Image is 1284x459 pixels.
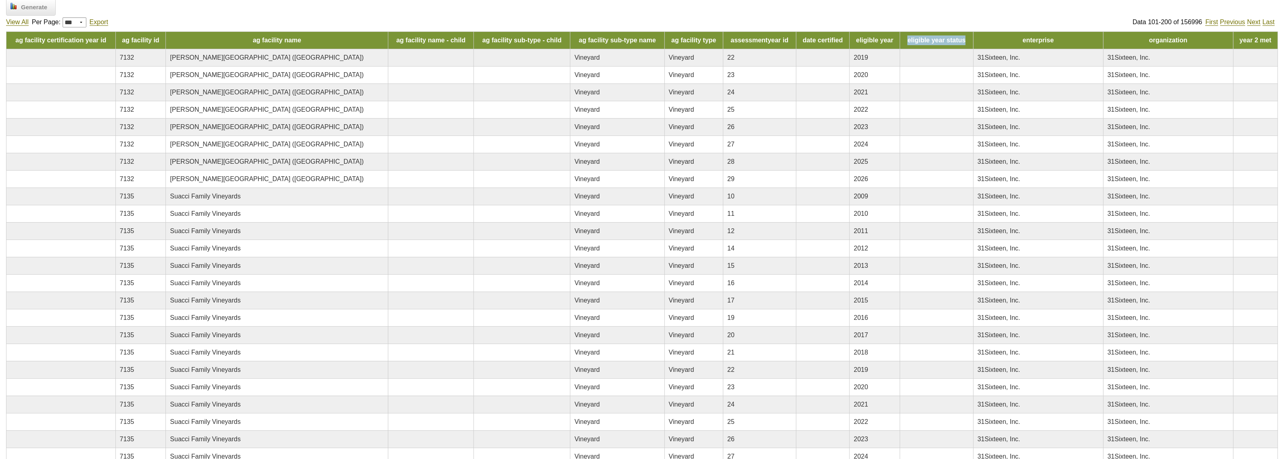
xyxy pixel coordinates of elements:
span: 7135 [120,262,134,269]
span: 31Sixteen, Inc. [1108,193,1150,200]
span: 2012 [854,245,868,252]
span: 24 [727,89,735,96]
span: 31Sixteen, Inc. [978,245,1020,252]
span: 7135 [120,227,134,234]
span: Vineyard [669,384,694,390]
td: ag facility id [115,31,166,49]
td: date certified [796,31,850,49]
span: 7135 [120,332,134,338]
span: 7135 [120,245,134,252]
span: 31Sixteen, Inc. [978,401,1020,408]
span: 31Sixteen, Inc. [978,332,1020,338]
span: 7132 [120,106,134,113]
span: 7132 [120,123,134,130]
span: 31Sixteen, Inc. [978,123,1020,130]
span: Vineyard [669,123,694,130]
span: 31Sixteen, Inc. [978,227,1020,234]
span: 31Sixteen, Inc. [1108,314,1150,321]
span: 7135 [120,314,134,321]
span: 31Sixteen, Inc. [978,210,1020,217]
span: 31Sixteen, Inc. [1108,262,1150,269]
span: Suacci Family Vineyards [170,280,241,286]
span: Suacci Family Vineyards [170,384,241,390]
span: 7135 [120,418,134,425]
span: 7135 [120,366,134,373]
span: 31Sixteen, Inc. [1108,436,1150,442]
span: 31Sixteen, Inc. [1108,280,1150,286]
span: [PERSON_NAME][GEOGRAPHIC_DATA] ([GEOGRAPHIC_DATA]) [170,89,364,96]
span: 22 [727,54,735,61]
span: 23 [727,71,735,78]
span: 24 [727,401,735,408]
span: Vineyard [669,210,694,217]
span: Suacci Family Vineyards [170,401,241,408]
span: Vineyard [669,401,694,408]
span: 31Sixteen, Inc. [978,106,1020,113]
span: Suacci Family Vineyards [170,210,241,217]
span: [PERSON_NAME][GEOGRAPHIC_DATA] ([GEOGRAPHIC_DATA]) [170,158,364,165]
span: 2024 [854,141,868,148]
span: 2019 [854,366,868,373]
td: enterprise [973,31,1103,49]
span: Vineyard [574,262,600,269]
span: 31Sixteen, Inc. [1108,366,1150,373]
span: Vineyard [574,332,600,338]
span: Vineyard [574,71,600,78]
td: ag facility sub-type - child [474,31,570,49]
span: [PERSON_NAME][GEOGRAPHIC_DATA] ([GEOGRAPHIC_DATA]) [170,123,364,130]
span: 31Sixteen, Inc. [978,384,1020,390]
span: Vineyard [669,54,694,61]
span: 2011 [854,227,868,234]
a: Export [90,19,108,26]
span: Vineyard [574,193,600,200]
span: 31Sixteen, Inc. [1108,89,1150,96]
span: Vineyard [574,349,600,356]
td: ag facility type [664,31,723,49]
span: [PERSON_NAME][GEOGRAPHIC_DATA] ([GEOGRAPHIC_DATA]) [170,106,364,113]
span: 26 [727,123,735,130]
span: 2019 [854,54,868,61]
span: Vineyard [574,158,600,165]
span: Vineyard [669,245,694,252]
span: 7132 [120,141,134,148]
span: 31Sixteen, Inc. [978,436,1020,442]
span: 7135 [120,297,134,304]
span: 20 [727,332,735,338]
span: Vineyard [669,89,694,96]
span: 31Sixteen, Inc. [978,297,1020,304]
a: Previous [1220,19,1245,26]
span: 2023 [854,436,868,442]
span: Vineyard [574,54,600,61]
span: Suacci Family Vineyards [170,297,241,304]
span: 31Sixteen, Inc. [1108,141,1150,148]
span: Vineyard [669,193,694,200]
span: Vineyard [669,227,694,234]
span: Vineyard [574,210,600,217]
span: 2013 [854,262,868,269]
span: 17 [727,297,735,304]
a: Next [1247,19,1261,26]
span: Suacci Family Vineyards [170,193,241,200]
span: Suacci Family Vineyards [170,262,241,269]
span: 11 [727,210,735,217]
span: Suacci Family Vineyards [170,245,241,252]
span: Vineyard [574,401,600,408]
span: Vineyard [574,418,600,425]
span: 7135 [120,401,134,408]
td: ag facility name - child [388,31,474,49]
span: 2026 [854,175,868,182]
span: 31Sixteen, Inc. [1108,384,1150,390]
span: 31Sixteen, Inc. [1108,418,1150,425]
span: 2025 [854,158,868,165]
span: 31Sixteen, Inc. [978,314,1020,321]
span: Vineyard [574,297,600,304]
span: 27 [727,141,735,148]
span: 7132 [120,158,134,165]
span: 31Sixteen, Inc. [1108,54,1150,61]
span: Suacci Family Vineyards [170,349,241,356]
span: 7135 [120,193,134,200]
span: [PERSON_NAME][GEOGRAPHIC_DATA] ([GEOGRAPHIC_DATA]) [170,71,364,78]
span: Vineyard [669,71,694,78]
span: Vineyard [669,314,694,321]
span: 7135 [120,210,134,217]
